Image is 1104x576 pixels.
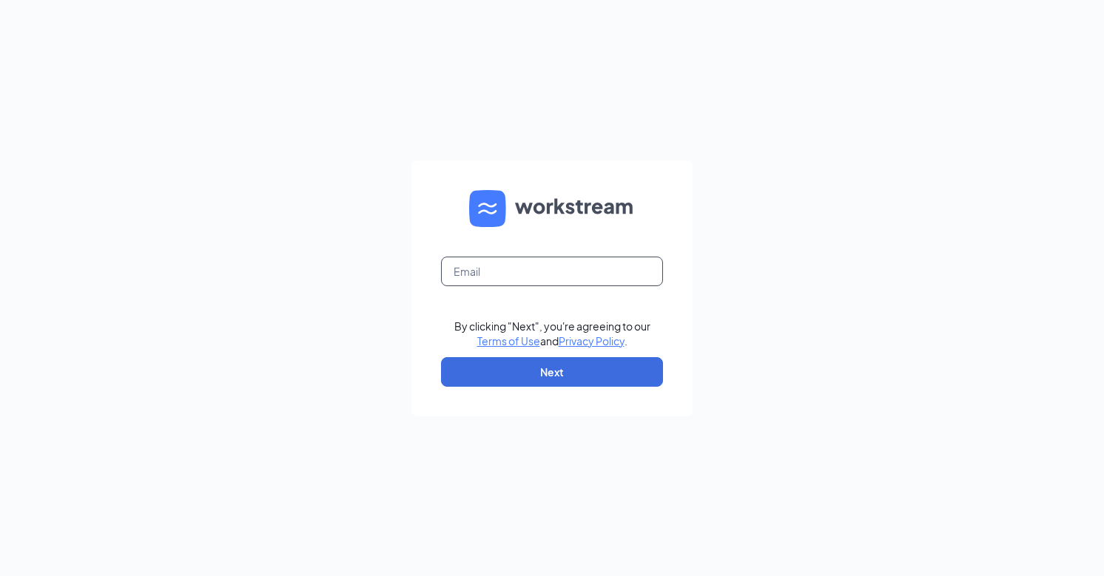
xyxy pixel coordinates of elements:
[441,357,663,387] button: Next
[441,257,663,286] input: Email
[559,334,625,348] a: Privacy Policy
[469,190,635,227] img: WS logo and Workstream text
[477,334,540,348] a: Terms of Use
[454,319,650,348] div: By clicking "Next", you're agreeing to our and .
